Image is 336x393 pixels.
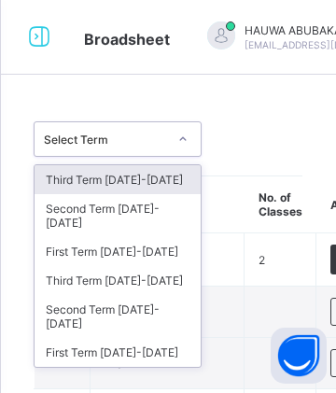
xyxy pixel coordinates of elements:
span: Broadsheet [84,30,170,49]
th: No. of Classes [245,176,316,233]
div: First Term [DATE]-[DATE] [35,237,201,266]
div: Second Term [DATE]-[DATE] [35,194,201,237]
button: Open asap [271,328,327,384]
div: Second Term [DATE]-[DATE] [35,295,201,338]
span: 2 [259,253,265,267]
div: Third Term [DATE]-[DATE] [35,266,201,295]
div: Select Term [44,133,167,147]
div: First Term [DATE]-[DATE] [35,338,201,367]
div: Third Term [DATE]-[DATE] [35,165,201,194]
